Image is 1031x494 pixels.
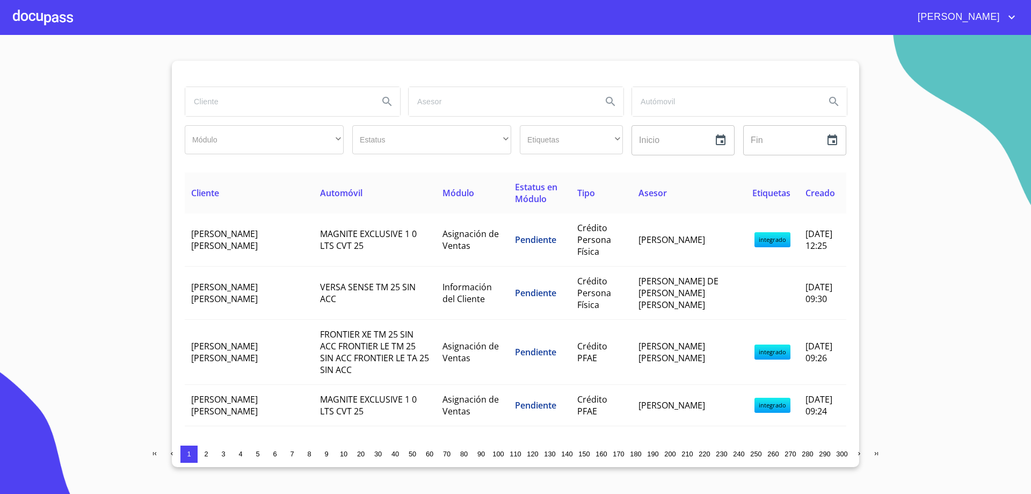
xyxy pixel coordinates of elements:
[442,187,474,199] span: Módulo
[910,9,1018,26] button: account of current user
[404,446,421,463] button: 50
[752,187,790,199] span: Etiquetas
[596,450,607,458] span: 160
[577,393,607,417] span: Crédito PFAE
[477,450,485,458] span: 90
[320,281,416,305] span: VERSA SENSE TM 25 SIN ACC
[284,446,301,463] button: 7
[515,287,556,299] span: Pendiente
[696,446,713,463] button: 220
[301,446,318,463] button: 8
[716,450,727,458] span: 230
[273,450,277,458] span: 6
[593,446,610,463] button: 160
[638,399,705,411] span: [PERSON_NAME]
[577,222,611,257] span: Crédito Persona Física
[460,450,468,458] span: 80
[821,89,847,114] button: Search
[805,393,832,417] span: [DATE] 09:24
[662,446,679,463] button: 200
[442,228,499,252] span: Asignación de Ventas
[632,87,817,116] input: search
[733,450,744,458] span: 240
[638,187,667,199] span: Asesor
[767,450,779,458] span: 260
[577,340,607,364] span: Crédito PFAE
[198,446,215,463] button: 2
[409,450,416,458] span: 50
[577,435,611,470] span: Crédito Persona Física
[510,450,521,458] span: 110
[598,89,623,114] button: Search
[191,228,258,252] span: [PERSON_NAME] [PERSON_NAME]
[352,446,369,463] button: 20
[180,446,198,463] button: 1
[747,446,765,463] button: 250
[507,446,524,463] button: 110
[515,234,556,246] span: Pendiente
[185,87,370,116] input: search
[520,125,623,154] div: ​
[187,450,191,458] span: 1
[490,446,507,463] button: 100
[679,446,696,463] button: 210
[232,446,249,463] button: 4
[515,346,556,358] span: Pendiente
[515,181,557,205] span: Estatus en Módulo
[290,450,294,458] span: 7
[833,446,851,463] button: 300
[577,275,611,311] span: Crédito Persona Física
[221,450,225,458] span: 3
[664,450,676,458] span: 200
[515,399,556,411] span: Pendiente
[910,9,1005,26] span: [PERSON_NAME]
[638,275,718,311] span: [PERSON_NAME] DE [PERSON_NAME] [PERSON_NAME]
[191,281,258,305] span: [PERSON_NAME] [PERSON_NAME]
[627,446,644,463] button: 180
[320,228,417,252] span: MAGNITE EXCLUSIVE 1 0 LTS CVT 25
[191,187,219,199] span: Cliente
[421,446,438,463] button: 60
[266,446,284,463] button: 6
[426,450,433,458] span: 60
[320,328,429,376] span: FRONTIER XE TM 25 SIN ACC FRONTIER LE TM 25 SIN ACC FRONTIER LE TA 25 SIN ACC
[750,450,761,458] span: 250
[578,450,590,458] span: 150
[713,446,730,463] button: 230
[443,450,451,458] span: 70
[576,446,593,463] button: 150
[802,450,813,458] span: 280
[765,446,782,463] button: 260
[473,446,490,463] button: 90
[492,450,504,458] span: 100
[320,187,362,199] span: Automóvil
[799,446,816,463] button: 280
[191,340,258,364] span: [PERSON_NAME] [PERSON_NAME]
[238,450,242,458] span: 4
[442,281,492,305] span: Información del Cliente
[638,234,705,246] span: [PERSON_NAME]
[805,228,832,252] span: [DATE] 12:25
[335,446,352,463] button: 10
[819,450,830,458] span: 290
[307,450,311,458] span: 8
[438,446,455,463] button: 70
[369,446,387,463] button: 30
[805,187,835,199] span: Creado
[256,450,259,458] span: 5
[754,398,790,413] span: integrado
[204,450,208,458] span: 2
[644,446,662,463] button: 190
[442,340,499,364] span: Asignación de Ventas
[374,450,382,458] span: 30
[442,393,499,417] span: Asignación de Ventas
[754,345,790,360] span: integrado
[805,340,832,364] span: [DATE] 09:26
[374,89,400,114] button: Search
[610,446,627,463] button: 170
[630,450,641,458] span: 180
[387,446,404,463] button: 40
[681,450,693,458] span: 210
[647,450,658,458] span: 190
[577,187,595,199] span: Tipo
